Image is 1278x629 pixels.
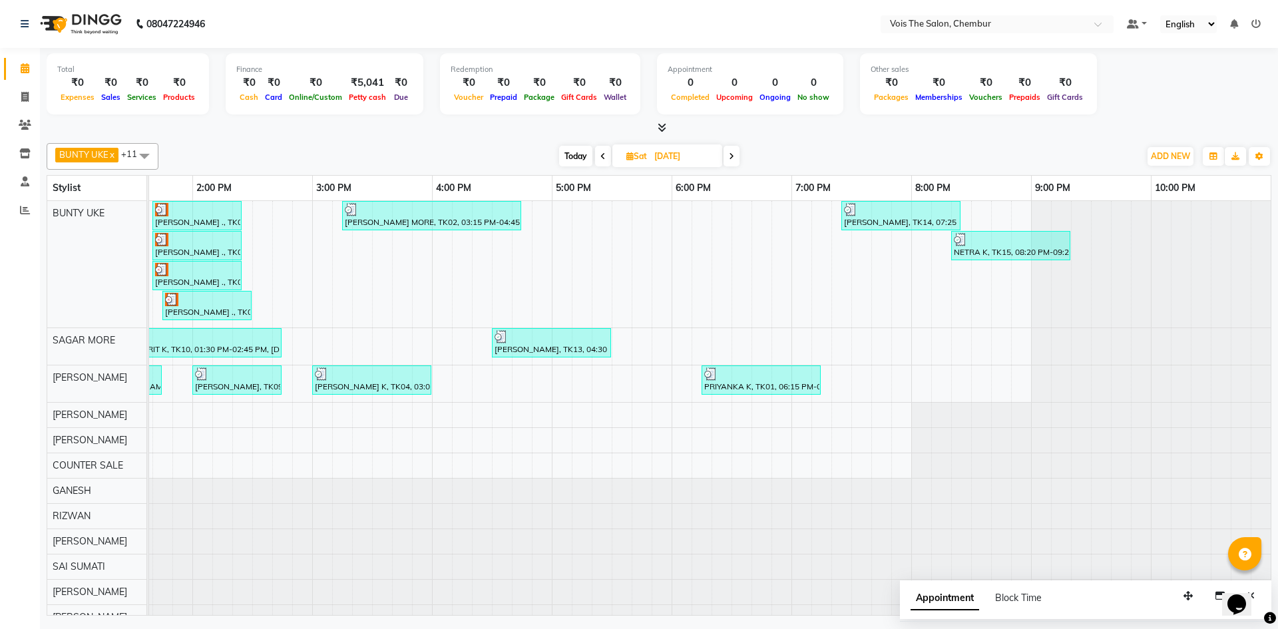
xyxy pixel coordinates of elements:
span: BUNTY UKE [59,149,108,160]
div: ₹0 [57,75,98,91]
span: Expenses [57,93,98,102]
span: COUNTER SALE [53,459,123,471]
span: Packages [871,93,912,102]
span: Services [124,93,160,102]
span: Prepaids [1006,93,1044,102]
span: SAGAR MORE [53,334,115,346]
a: 7:00 PM [792,178,834,198]
div: [PERSON_NAME] ., TK07, 01:40 PM-02:25 PM, [DEMOGRAPHIC_DATA] Hair - Haircut - Stylist [154,263,240,288]
span: Card [262,93,286,102]
span: Sales [98,93,124,102]
div: Total [57,64,198,75]
div: ₹0 [871,75,912,91]
div: Finance [236,64,413,75]
b: 08047224946 [146,5,205,43]
span: Memberships [912,93,966,102]
span: Wallet [600,93,630,102]
span: Voucher [451,93,487,102]
a: 4:00 PM [433,178,475,198]
div: [PERSON_NAME] ., TK08, 01:45 PM-02:30 PM, [DEMOGRAPHIC_DATA] Hair - Haircut - Stylist [164,293,250,318]
span: Gift Cards [558,93,600,102]
span: ADD NEW [1151,151,1190,161]
div: Other sales [871,64,1086,75]
span: Cash [236,93,262,102]
span: GANESH [53,485,91,497]
span: Stylist [53,182,81,194]
div: 0 [713,75,756,91]
a: x [108,149,114,160]
div: [PERSON_NAME] K, TK04, 03:00 PM-04:00 PM, [DEMOGRAPHIC_DATA] Hair - Haircut - Top.Stylist [314,367,430,393]
div: [PERSON_NAME], TK14, 07:25 PM-08:25 PM, [DEMOGRAPHIC_DATA] Hair - Haircut - Top.Stylist [843,203,959,228]
div: ₹0 [160,75,198,91]
div: Appointment [668,64,833,75]
span: Petty cash [345,93,389,102]
span: Prepaid [487,93,521,102]
span: Vouchers [966,93,1006,102]
div: Redemption [451,64,630,75]
span: Ongoing [756,93,794,102]
span: Online/Custom [286,93,345,102]
span: +11 [121,148,147,159]
span: Appointment [911,586,979,610]
span: [PERSON_NAME] [53,535,127,547]
span: Sat [623,151,650,161]
span: Gift Cards [1044,93,1086,102]
div: ₹0 [521,75,558,91]
span: Due [391,93,411,102]
div: 0 [668,75,713,91]
div: PRIYANKA K, TK01, 06:15 PM-07:15 PM, [DEMOGRAPHIC_DATA] Hair - Haircut - Top.Stylist [703,367,819,393]
div: ₹0 [600,75,630,91]
span: Package [521,93,558,102]
a: 6:00 PM [672,178,714,198]
a: 9:00 PM [1032,178,1074,198]
span: BUNTY UKE [53,207,105,219]
div: ₹0 [966,75,1006,91]
div: [PERSON_NAME], TK09, 02:00 PM-02:45 PM, [DEMOGRAPHIC_DATA] Hair - Haircut - Sr.Stylist [194,367,280,393]
div: ₹5,041 [345,75,389,91]
span: Completed [668,93,713,102]
a: 3:00 PM [313,178,355,198]
span: RIZWAN [53,510,91,522]
a: 5:00 PM [552,178,594,198]
div: [PERSON_NAME] MORE, TK02, 03:15 PM-04:45 PM, [DEMOGRAPHIC_DATA] Hair - Roots Touch Up [343,203,520,228]
span: [PERSON_NAME] [53,434,127,446]
div: 0 [756,75,794,91]
a: 10:00 PM [1152,178,1199,198]
span: [PERSON_NAME] [53,586,127,598]
div: [PERSON_NAME], TK13, 04:30 PM-05:30 PM, [DEMOGRAPHIC_DATA] Hair - Haircut - Stylist [493,330,610,355]
div: [PERSON_NAME] ., TK05, 01:40 PM-02:25 PM, [DEMOGRAPHIC_DATA] Hair - Haircut - Stylist [154,203,240,228]
div: [PERSON_NAME] ., TK06, 01:40 PM-02:25 PM, [DEMOGRAPHIC_DATA] Hair - Haircut - Stylist [154,233,240,258]
img: logo [34,5,125,43]
span: Products [160,93,198,102]
button: ADD NEW [1148,147,1193,166]
div: ₹0 [286,75,345,91]
span: SAI SUMATI [53,560,105,572]
span: [PERSON_NAME] [53,611,127,623]
div: ₹0 [912,75,966,91]
div: ₹0 [1044,75,1086,91]
div: ₹0 [236,75,262,91]
input: 2025-05-31 [650,146,717,166]
div: AMRIT K, TK10, 01:30 PM-02:45 PM, [DEMOGRAPHIC_DATA] Hair - Haircut - Stylist,[DEMOGRAPHIC_DATA] ... [134,330,280,355]
div: NETRA K, TK15, 08:20 PM-09:20 PM, [DEMOGRAPHIC_DATA] Hair - Haircut - Top.Stylist [953,233,1069,258]
span: No show [794,93,833,102]
span: Today [559,146,592,166]
div: ₹0 [487,75,521,91]
span: [PERSON_NAME] [53,371,127,383]
div: ₹0 [1006,75,1044,91]
span: Block Time [995,592,1042,604]
div: ₹0 [389,75,413,91]
div: ₹0 [98,75,124,91]
div: ₹0 [451,75,487,91]
a: 8:00 PM [912,178,954,198]
span: [PERSON_NAME] [53,409,127,421]
span: Upcoming [713,93,756,102]
div: ₹0 [262,75,286,91]
a: 2:00 PM [193,178,235,198]
div: 0 [794,75,833,91]
iframe: chat widget [1222,576,1265,616]
div: ₹0 [124,75,160,91]
div: ₹0 [558,75,600,91]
